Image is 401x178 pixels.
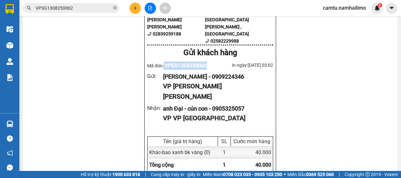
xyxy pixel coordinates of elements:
span: Hỗ trợ kỹ thuật: [81,171,140,178]
span: phone [147,32,152,36]
div: VP [PERSON_NAME] [PERSON_NAME] [163,81,268,102]
b: 02839259188 [153,31,181,36]
span: VPSG1308250062 [165,63,207,69]
img: icon-new-feature [374,5,380,11]
div: SL [220,138,229,144]
b: 02582229988 [211,38,239,44]
img: solution-icon [6,74,13,81]
span: aim [163,6,167,10]
strong: 0369 525 060 [306,172,334,177]
span: | [145,171,146,178]
sup: 1 [378,3,382,7]
span: close-circle [113,5,117,11]
div: Tên (giá trị hàng) [149,138,216,144]
div: 1 [218,146,231,159]
div: Cước món hàng [232,138,271,144]
button: caret-down [386,3,397,14]
span: Miền Nam [203,171,282,178]
strong: 0708 023 035 - 0935 103 250 [223,172,282,177]
span: 40.000 [255,162,271,168]
span: notification [7,150,13,156]
span: search [27,6,31,10]
img: warehouse-icon [6,58,13,65]
button: aim [159,3,171,14]
div: 40.000 [231,146,273,159]
strong: 1900 633 818 [112,172,140,177]
button: file-add [145,3,156,14]
span: Khác - bao xanh bk vàng (0) [149,149,211,155]
span: file-add [148,6,152,10]
span: caret-down [389,5,395,11]
div: Gửi khách hàng [147,47,273,59]
img: warehouse-icon [6,26,13,33]
span: camtu.namhailimo [318,4,371,12]
span: close-circle [113,6,117,10]
div: VP VP [GEOGRAPHIC_DATA] [163,113,268,123]
span: message [7,164,13,171]
span: 1 [223,162,226,168]
span: question-circle [7,135,13,142]
span: plus [133,6,138,10]
div: [PERSON_NAME] - 0909224346 [163,72,268,81]
span: phone [205,39,210,43]
span: 1 [379,3,381,7]
input: Tìm tên, số ĐT hoặc mã đơn [36,5,112,12]
div: Nhận : [147,104,163,112]
div: Mã đơn: [147,62,210,70]
img: warehouse-icon [6,121,13,127]
img: logo-vxr [5,4,14,14]
button: plus [129,3,141,14]
span: Miền Bắc [287,171,334,178]
img: warehouse-icon [6,42,13,49]
span: copyright [365,172,370,177]
div: anh Đại - cún con - 0905325057 [163,104,268,113]
div: Gửi : [147,72,163,80]
span: ⚪️ [284,173,286,176]
span: Tổng cộng [149,162,174,168]
span: Cung cấp máy in - giấy in: [151,171,201,178]
div: In ngày: [DATE] 03:02 [210,62,273,69]
span: | [339,171,340,178]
